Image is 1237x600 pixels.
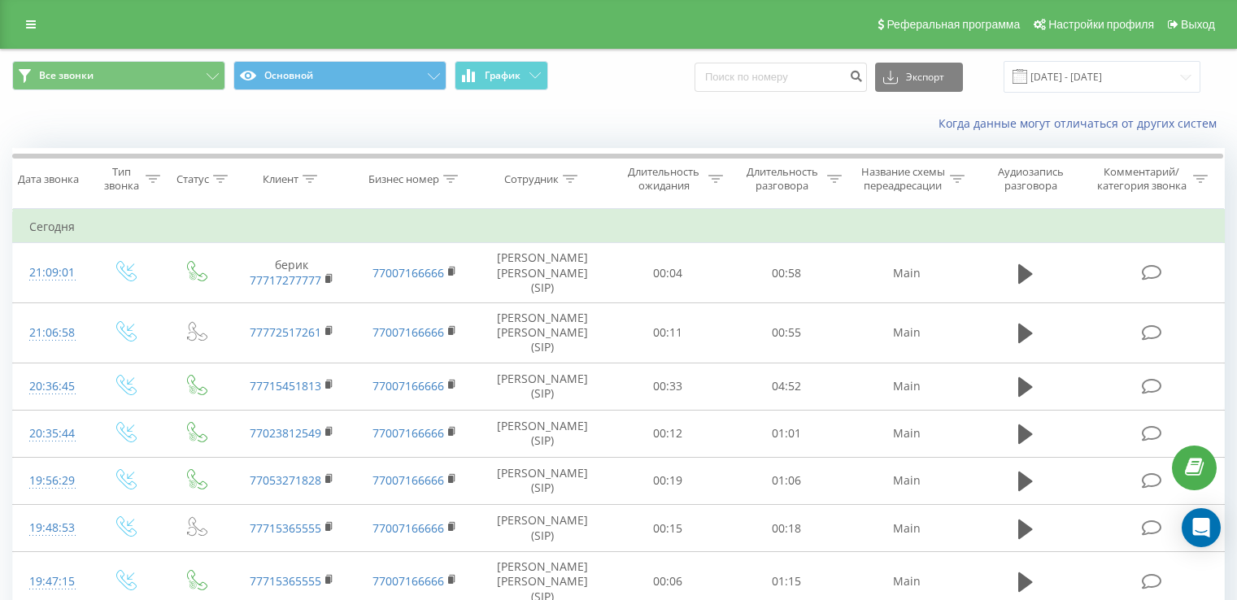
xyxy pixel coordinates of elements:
td: 00:04 [609,243,727,303]
div: 20:36:45 [29,371,72,402]
a: 77715365555 [250,573,321,589]
button: График [455,61,548,90]
div: Дата звонка [18,172,79,186]
td: [PERSON_NAME] [PERSON_NAME] (SIP) [477,243,609,303]
a: 77715365555 [250,520,321,536]
a: 77007166666 [372,265,444,280]
div: Комментарий/категория звонка [1094,165,1189,193]
td: Main [845,410,968,457]
button: Все звонки [12,61,225,90]
td: Main [845,302,968,363]
span: Выход [1181,18,1215,31]
a: 77023812549 [250,425,321,441]
td: [PERSON_NAME] (SIP) [477,505,609,552]
div: Тип звонка [102,165,141,193]
span: Реферальная программа [886,18,1020,31]
td: Сегодня [13,211,1225,243]
a: 77007166666 [372,520,444,536]
td: 00:18 [727,505,845,552]
a: Когда данные могут отличаться от других систем [939,115,1225,131]
div: Длительность разговора [742,165,823,193]
a: 77007166666 [372,573,444,589]
td: 00:12 [609,410,727,457]
a: 77007166666 [372,425,444,441]
td: 00:58 [727,243,845,303]
a: 77007166666 [372,472,444,488]
a: 77772517261 [250,324,321,340]
a: 77007166666 [372,378,444,393]
button: Основной [233,61,446,90]
div: Аудиозапись разговора [983,165,1078,193]
div: 20:35:44 [29,418,72,450]
td: 04:52 [727,363,845,410]
td: [PERSON_NAME] (SIP) [477,363,609,410]
div: Сотрудник [504,172,559,186]
td: 01:01 [727,410,845,457]
td: [PERSON_NAME] (SIP) [477,410,609,457]
td: 00:55 [727,302,845,363]
div: 21:06:58 [29,317,72,349]
a: 77007166666 [372,324,444,340]
div: Статус [176,172,209,186]
span: Все звонки [39,69,94,82]
td: Main [845,457,968,504]
a: 77715451813 [250,378,321,393]
td: 01:06 [727,457,845,504]
input: Поиск по номеру [695,63,867,92]
div: 19:48:53 [29,512,72,544]
div: 19:56:29 [29,465,72,497]
td: 00:19 [609,457,727,504]
td: 00:15 [609,505,727,552]
a: 77053271828 [250,472,321,488]
td: Main [845,505,968,552]
div: Клиент [263,172,298,186]
div: Название схемы переадресации [860,165,946,193]
span: Настройки профиля [1048,18,1154,31]
td: 00:33 [609,363,727,410]
div: Бизнес номер [368,172,439,186]
div: 19:47:15 [29,566,72,598]
td: [PERSON_NAME] (SIP) [477,457,609,504]
button: Экспорт [875,63,963,92]
a: 77717277777 [250,272,321,288]
td: берик [230,243,353,303]
div: Длительность ожидания [624,165,705,193]
td: 00:11 [609,302,727,363]
td: [PERSON_NAME] [PERSON_NAME] (SIP) [477,302,609,363]
td: Main [845,243,968,303]
td: Main [845,363,968,410]
div: 21:09:01 [29,257,72,289]
span: График [485,70,520,81]
div: Open Intercom Messenger [1182,508,1221,547]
